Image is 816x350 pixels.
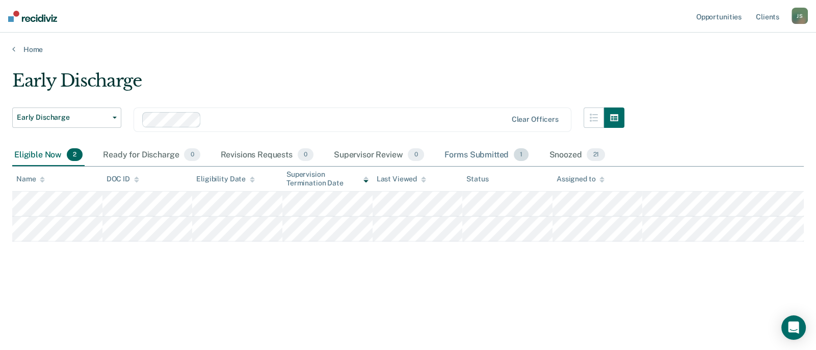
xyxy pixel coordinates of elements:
div: Status [466,175,488,183]
div: Ready for Discharge0 [101,144,202,167]
img: Recidiviz [8,11,57,22]
div: Eligibility Date [196,175,255,183]
button: Early Discharge [12,107,121,128]
div: Clear officers [512,115,559,124]
div: Assigned to [557,175,604,183]
div: Supervision Termination Date [286,170,368,187]
a: Home [12,45,804,54]
span: 0 [184,148,200,161]
div: Snoozed21 [547,144,607,167]
button: JS [792,8,808,24]
span: 1 [514,148,529,161]
div: Revisions Requests0 [219,144,315,167]
span: 2 [67,148,83,161]
div: Open Intercom Messenger [781,315,806,340]
span: Early Discharge [17,113,109,122]
div: DOC ID [107,175,139,183]
span: 21 [587,148,605,161]
div: J S [792,8,808,24]
div: Early Discharge [12,70,624,99]
div: Supervisor Review0 [332,144,426,167]
span: 0 [298,148,313,161]
div: Last Viewed [377,175,426,183]
span: 0 [408,148,424,161]
div: Forms Submitted1 [442,144,531,167]
div: Name [16,175,45,183]
div: Eligible Now2 [12,144,85,167]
